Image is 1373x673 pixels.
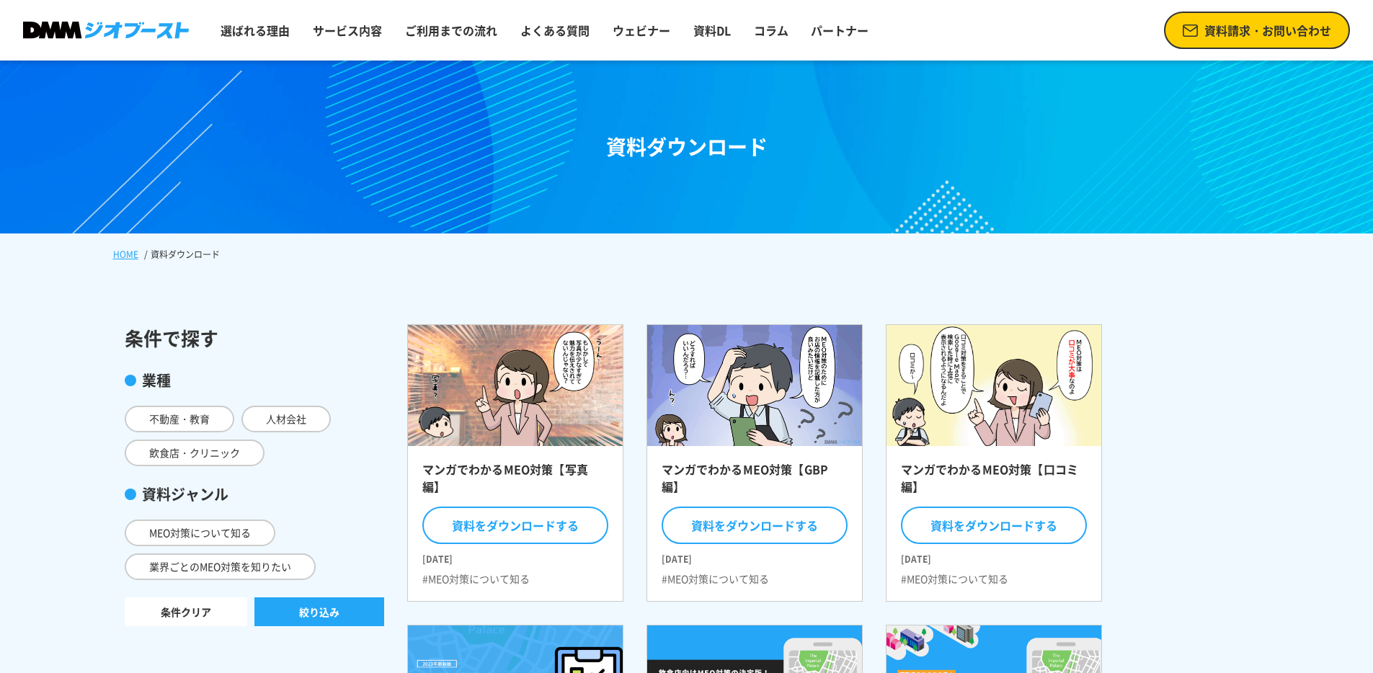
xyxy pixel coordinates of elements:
[125,370,384,391] div: 業種
[215,16,296,45] a: 選ばれる理由
[662,571,769,587] li: #MEO対策について知る
[607,16,676,45] a: ウェビナー
[901,507,1087,544] button: 資料をダウンロードする
[407,324,623,602] a: マンガでわかるMEO対策【写真編】 資料をダウンロードする [DATE] #MEO対策について知る
[125,324,384,352] div: 条件で探す
[125,597,247,626] a: 条件クリア
[125,553,316,580] span: 業界ごとのMEO対策を知りたい
[1164,12,1350,49] a: 資料請求・お問い合わせ
[23,22,189,40] img: DMMジオブースト
[307,16,388,45] a: サービス内容
[646,324,863,602] a: マンガでわかるMEO対策【GBP編】 資料をダウンロードする [DATE] #MEO対策について知る
[901,571,1008,587] li: #MEO対策について知る
[901,460,1087,504] h2: マンガでわかるMEO対策【口コミ編】
[422,507,608,544] button: 資料をダウンロードする
[125,520,275,546] span: MEO対策について知る
[805,16,874,45] a: パートナー
[1204,22,1331,39] span: 資料請求・お問い合わせ
[399,16,503,45] a: ご利用までの流れ
[125,406,234,432] span: 不動産・教育
[662,547,848,566] time: [DATE]
[606,132,768,162] h1: 資料ダウンロード
[901,547,1087,566] time: [DATE]
[125,483,384,505] div: 資料ジャンル
[113,248,138,261] a: HOME
[422,547,608,566] time: [DATE]
[141,248,223,261] li: 資料ダウンロード
[422,460,608,504] h2: マンガでわかるMEO対策【写真編】
[254,597,384,626] button: 絞り込み
[125,440,265,466] span: 飲食店・クリニック
[688,16,737,45] a: 資料DL
[515,16,595,45] a: よくある質問
[662,460,848,504] h2: マンガでわかるMEO対策【GBP編】
[241,406,331,432] span: 人材会社
[748,16,794,45] a: コラム
[422,571,530,587] li: #MEO対策について知る
[662,507,848,544] button: 資料をダウンロードする
[886,324,1102,602] a: マンガでわかるMEO対策【口コミ編】 資料をダウンロードする [DATE] #MEO対策について知る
